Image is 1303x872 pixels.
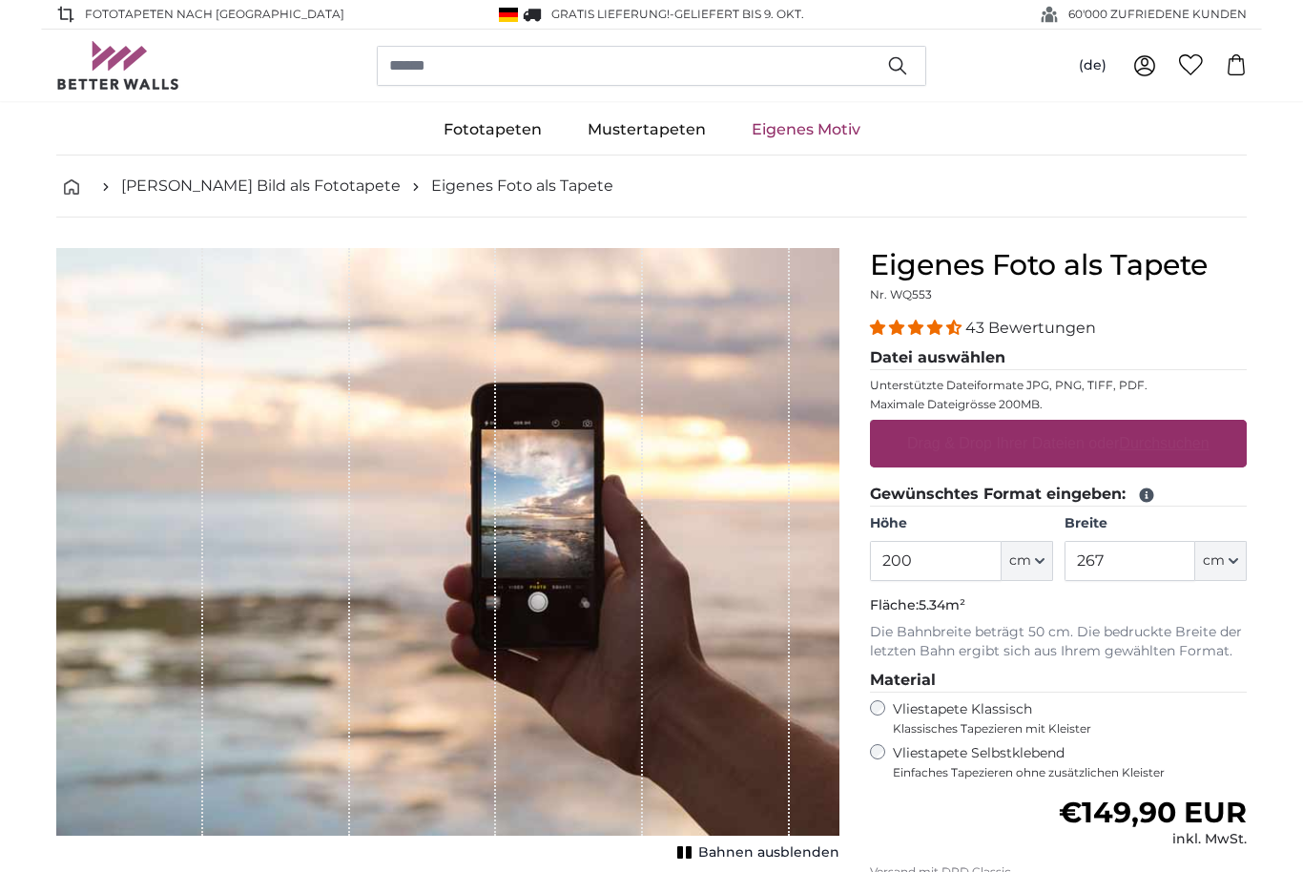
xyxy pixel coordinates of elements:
[893,744,1247,780] label: Vliestapete Selbstklebend
[870,378,1247,393] p: Unterstützte Dateiformate JPG, PNG, TIFF, PDF.
[1064,49,1122,83] button: (de)
[870,287,932,301] span: Nr. WQ553
[1059,795,1247,830] span: €149,90 EUR
[56,248,839,866] div: 1 of 1
[1009,551,1031,571] span: cm
[870,623,1247,661] p: Die Bahnbreite beträgt 50 cm. Die bedruckte Breite der letzten Bahn ergibt sich aus Ihrem gewählt...
[870,596,1247,615] p: Fläche:
[870,248,1247,282] h1: Eigenes Foto als Tapete
[1002,541,1053,581] button: cm
[56,41,180,90] img: Betterwalls
[85,6,344,23] span: Fototapeten nach [GEOGRAPHIC_DATA]
[893,700,1231,737] label: Vliestapete Klassisch
[421,105,565,155] a: Fototapeten
[1059,830,1247,849] div: inkl. MwSt.
[870,319,965,337] span: 4.40 stars
[893,721,1231,737] span: Klassisches Tapezieren mit Kleister
[870,397,1247,412] p: Maximale Dateigrösse 200MB.
[870,346,1247,370] legend: Datei auswählen
[499,8,518,22] img: Deutschland
[551,7,670,21] span: GRATIS Lieferung!
[1068,6,1247,23] span: 60'000 ZUFRIEDENE KUNDEN
[1203,551,1225,571] span: cm
[729,105,883,155] a: Eigenes Motiv
[56,156,1247,218] nav: breadcrumbs
[870,669,1247,693] legend: Material
[1195,541,1247,581] button: cm
[565,105,729,155] a: Mustertapeten
[670,7,804,21] span: -
[674,7,804,21] span: Geliefert bis 9. Okt.
[870,514,1052,533] label: Höhe
[919,596,965,613] span: 5.34m²
[431,175,613,197] a: Eigenes Foto als Tapete
[965,319,1096,337] span: 43 Bewertungen
[672,840,839,866] button: Bahnen ausblenden
[121,175,401,197] a: [PERSON_NAME] Bild als Fototapete
[1065,514,1247,533] label: Breite
[698,843,839,862] span: Bahnen ausblenden
[870,483,1247,507] legend: Gewünschtes Format eingeben:
[893,765,1247,780] span: Einfaches Tapezieren ohne zusätzlichen Kleister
